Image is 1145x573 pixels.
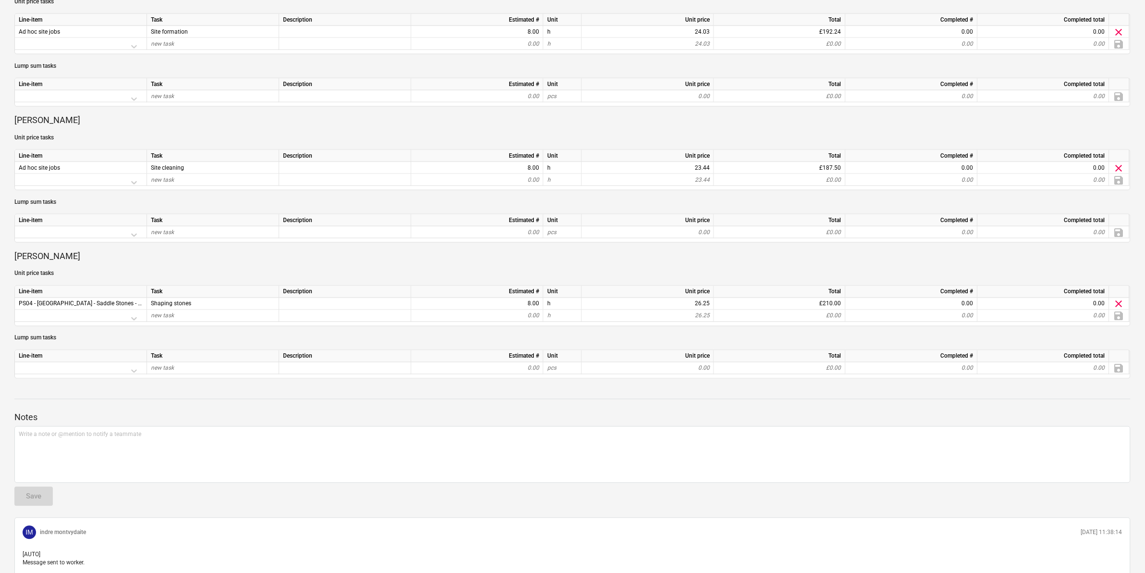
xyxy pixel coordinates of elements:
div: Line-item [15,150,147,162]
div: Description [279,214,411,226]
span: Ad hoc site jobs [19,28,60,35]
div: 0.00 [415,310,539,322]
p: Lump sum tasks [14,334,1131,342]
div: 0.00 [586,362,710,374]
div: Unit [543,150,582,162]
span: Site cleaning [151,164,184,171]
div: Unit price [582,14,714,26]
div: Unit [543,286,582,298]
span: pcs [547,229,556,236]
p: Unit price tasks [14,134,1131,142]
div: Total [714,350,846,362]
div: 0.00 [850,162,973,174]
span: pcs [547,365,556,372]
div: £0.00 [714,90,846,102]
div: Completed # [846,150,978,162]
div: indre montvydaite [23,526,36,539]
div: 26.25 [586,310,710,322]
div: 8.00 [415,26,539,38]
span: Site formation [151,28,188,35]
div: Estimated # [411,78,543,90]
div: Completed # [846,214,978,226]
p: Lump sum tasks [14,62,1131,70]
span: PS04 - North Barn - Saddle Stones - PC Sum [19,300,159,307]
div: Completed total [978,14,1109,26]
span: Delete task [1113,162,1125,174]
span: Site formation [547,28,551,35]
span: new task [151,176,174,183]
div: Description [279,150,411,162]
span: new task [151,365,174,372]
div: Description [279,78,411,90]
div: Completed total [978,214,1109,226]
div: Unit price [582,286,714,298]
p: Notes [14,412,1131,424]
span: Shaping stones [547,300,551,307]
div: Line-item [15,214,147,226]
div: 0.00 [586,226,710,238]
div: Line-item [15,14,147,26]
div: 8.00 [415,162,539,174]
div: £0.00 [714,174,846,186]
span: Site cleaning [547,164,551,171]
div: 0.00 [982,362,1105,374]
div: Completed total [978,350,1109,362]
div: 23.44 [586,162,710,174]
div: Total [714,214,846,226]
p: Unit price tasks [14,270,1131,278]
div: Completed total [978,78,1109,90]
div: Estimated # [411,286,543,298]
div: 0.00 [415,90,539,102]
span: Delete task [1113,299,1125,310]
div: Unit [543,350,582,362]
div: 0.00 [850,310,973,322]
div: Completed # [846,286,978,298]
div: Task [147,350,279,362]
span: Shaping stones [151,300,191,307]
div: Unit price [582,78,714,90]
div: 0.00 [982,90,1105,102]
div: Estimated # [411,150,543,162]
div: 26.25 [586,298,710,310]
div: Completed # [846,14,978,26]
div: Total [714,286,846,298]
div: Task [147,150,279,162]
div: 0.00 [850,26,973,38]
div: 0.00 [850,226,973,238]
div: Unit price [582,350,714,362]
div: Chat Widget [1097,527,1145,573]
div: Completed # [846,350,978,362]
div: 0.00 [850,38,973,50]
div: 24.03 [586,38,710,50]
div: Task [147,78,279,90]
span: [AUTO] Message sent to worker. [23,551,85,566]
span: IM [25,529,33,536]
div: 23.44 [586,174,710,186]
div: 8.00 [415,298,539,310]
div: Unit price [582,214,714,226]
span: h [547,176,551,183]
span: new task [151,229,174,236]
div: 0.00 [415,38,539,50]
div: £0.00 [714,310,846,322]
div: £187.50 [714,162,846,174]
div: 0.00 [850,298,973,310]
div: Unit [543,14,582,26]
p: indre montvydaite [40,529,86,537]
span: pcs [547,93,556,100]
span: new task [151,93,174,100]
div: Estimated # [411,350,543,362]
div: £210.00 [714,298,846,310]
div: Unit price [582,150,714,162]
div: £0.00 [714,362,846,374]
div: Unit [543,78,582,90]
p: Lump sum tasks [14,198,1131,206]
div: 0.00 [415,226,539,238]
div: Line-item [15,78,147,90]
div: Total [714,150,846,162]
div: 0.00 [850,362,973,374]
div: 0.00 [586,90,710,102]
div: 0.00 [415,362,539,374]
div: £0.00 [714,226,846,238]
div: 0.00 [982,38,1105,50]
